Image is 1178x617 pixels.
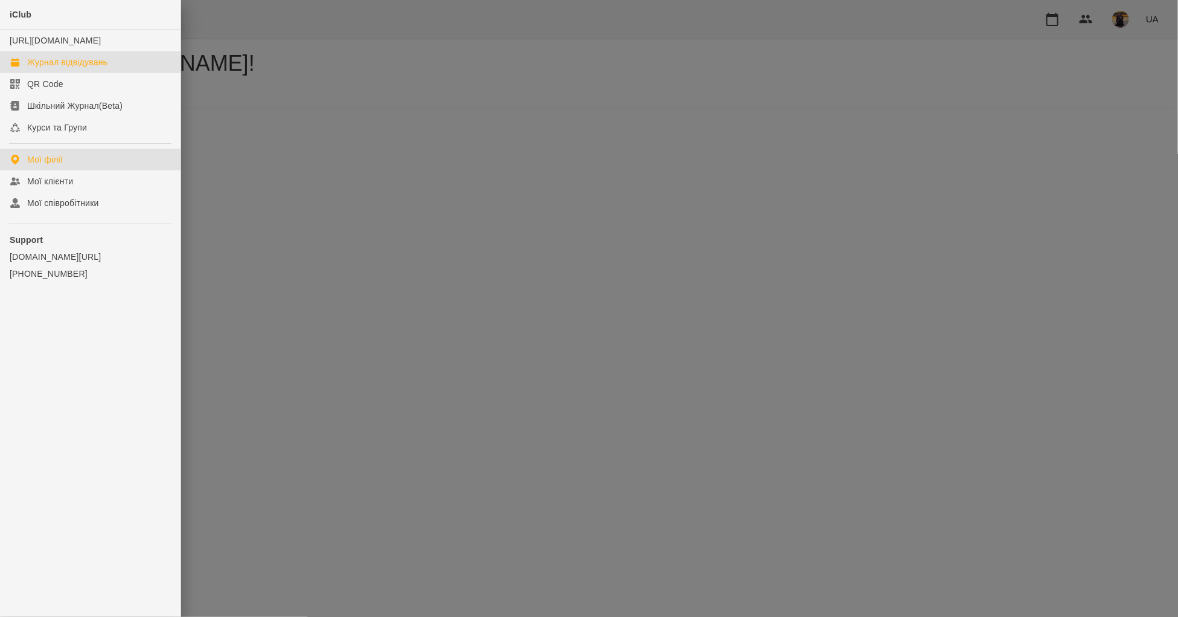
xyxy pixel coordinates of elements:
[27,78,63,90] div: QR Code
[10,234,171,246] p: Support
[27,175,73,187] div: Мої клієнти
[27,56,107,68] div: Журнал відвідувань
[27,153,63,166] div: Мої філії
[27,121,87,134] div: Курси та Групи
[27,100,123,112] div: Шкільний Журнал(Beta)
[10,251,171,263] a: [DOMAIN_NAME][URL]
[10,36,101,45] a: [URL][DOMAIN_NAME]
[10,10,31,19] span: iClub
[10,268,171,280] a: [PHONE_NUMBER]
[27,197,99,209] div: Мої співробітники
